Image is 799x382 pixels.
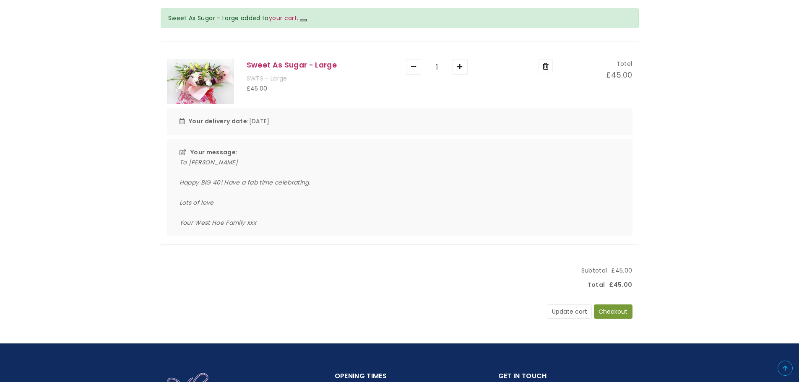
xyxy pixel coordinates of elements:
[565,69,632,82] div: £45.00
[247,74,393,84] div: SWTS - Large
[539,59,553,73] button: Remove
[583,280,609,290] span: Total
[547,304,592,319] button: Update cart
[249,117,270,125] time: [DATE]
[565,59,632,69] div: Totel
[269,14,297,22] a: your cart
[611,266,632,276] span: £45.00
[300,19,307,21] button: Close
[609,280,632,290] span: £45.00
[180,158,620,228] div: To [PERSON_NAME] Happy BIG 40! Have a fab time celebrating. Lots of love Your West Hoe Family xxx
[247,84,393,94] div: £45.00
[577,266,612,276] span: Subtotal
[247,59,393,71] h5: Sweet As Sugar - Large
[594,304,632,319] button: Checkout
[168,14,298,22] span: Sweet As Sugar - Large added to .
[189,117,249,125] strong: Your delivery date:
[190,148,238,156] strong: Your message:
[167,59,234,104] img: Sweet As Sugar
